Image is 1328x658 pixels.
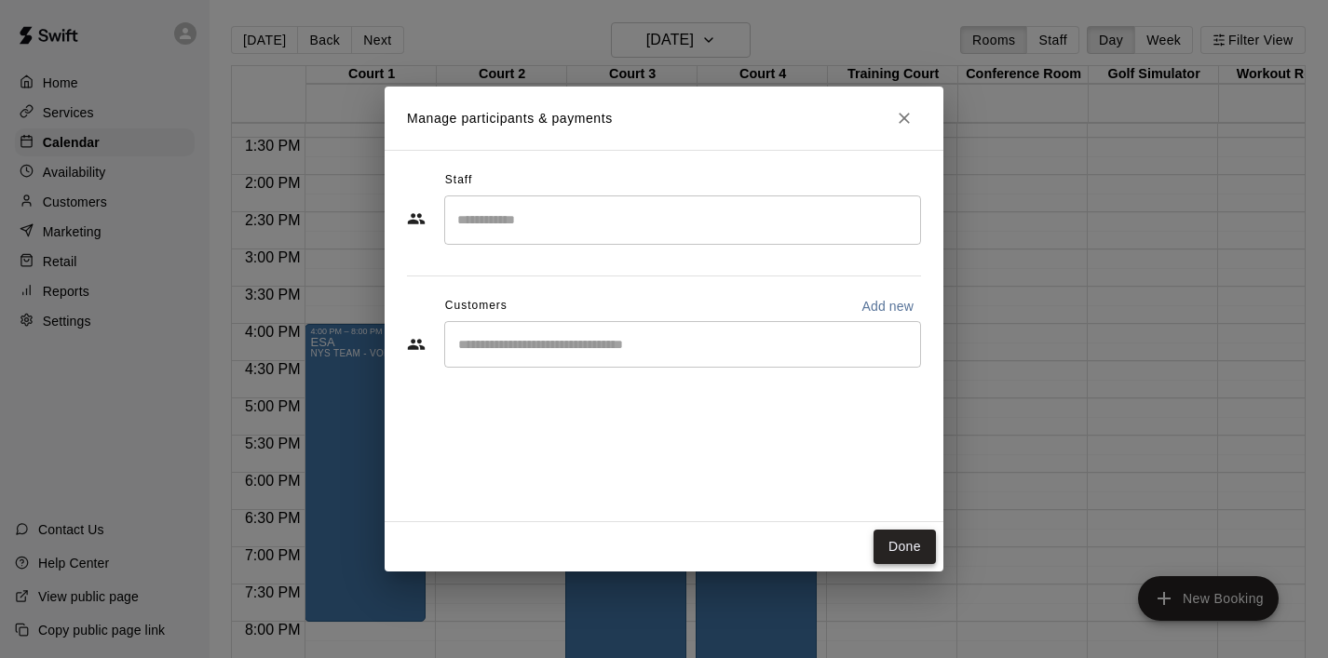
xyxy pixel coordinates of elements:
[854,291,921,321] button: Add new
[888,101,921,135] button: Close
[861,297,914,316] p: Add new
[407,209,426,228] svg: Staff
[407,335,426,354] svg: Customers
[445,166,472,195] span: Staff
[444,195,921,245] div: Search staff
[874,530,936,564] button: Done
[445,291,508,321] span: Customers
[444,321,921,368] div: Start typing to search customers...
[407,109,613,128] p: Manage participants & payments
